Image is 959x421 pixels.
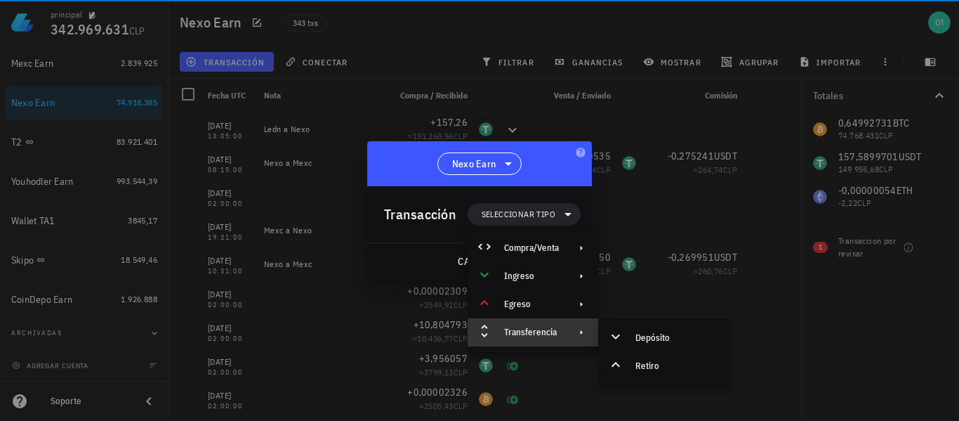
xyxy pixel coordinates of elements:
[468,290,598,318] div: Egreso
[504,327,559,338] div: Transferencia
[468,318,598,346] div: Transferencia
[504,242,559,254] div: Compra/Venta
[457,255,510,268] span: cancelar
[635,332,719,344] div: Depósito
[451,249,515,274] button: cancelar
[504,299,559,310] div: Egreso
[384,203,456,226] div: Transacción
[504,271,559,282] div: Ingreso
[482,207,555,221] span: Seleccionar tipo
[452,157,496,171] span: Nexo Earn
[635,361,719,372] div: Retiro
[468,262,598,290] div: Ingreso
[468,234,598,262] div: Compra/Venta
